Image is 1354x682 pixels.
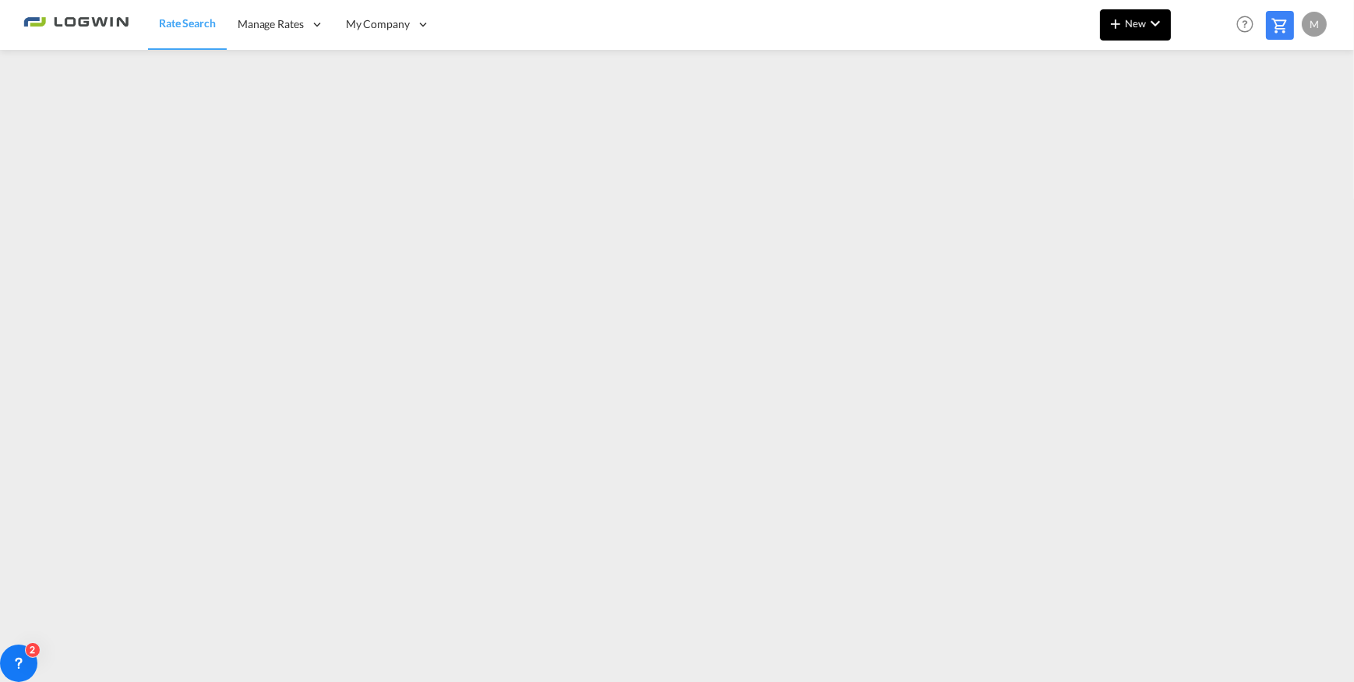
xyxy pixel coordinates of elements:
span: Rate Search [159,16,216,30]
span: New [1106,17,1165,30]
img: 2761ae10d95411efa20a1f5e0282d2d7.png [23,7,129,42]
div: Help [1232,11,1266,39]
md-icon: icon-plus 400-fg [1106,14,1125,33]
span: My Company [346,16,410,32]
md-icon: icon-chevron-down [1146,14,1165,33]
div: M [1302,12,1327,37]
span: Manage Rates [238,16,304,32]
span: Help [1232,11,1258,37]
button: icon-plus 400-fgNewicon-chevron-down [1100,9,1171,41]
